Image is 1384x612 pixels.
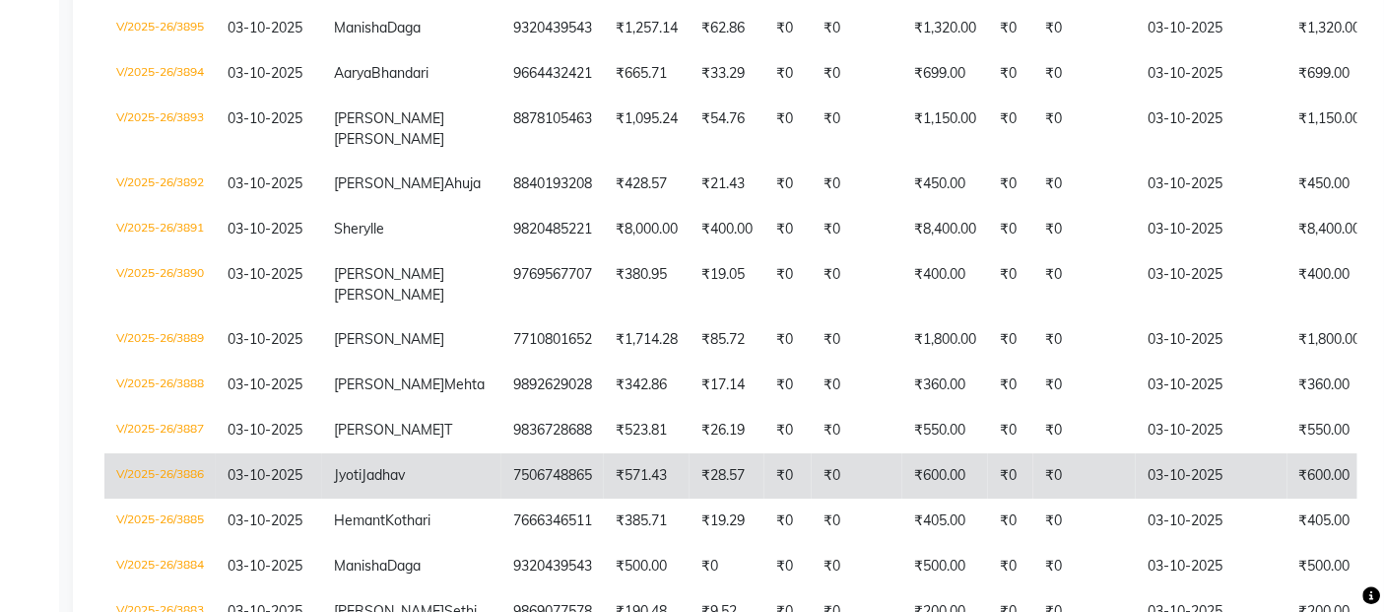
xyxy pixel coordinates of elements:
[690,97,764,162] td: ₹54.76
[988,207,1033,252] td: ₹0
[764,317,812,363] td: ₹0
[988,363,1033,408] td: ₹0
[334,286,444,304] span: [PERSON_NAME]
[690,544,764,589] td: ₹0
[988,6,1033,51] td: ₹0
[812,453,902,499] td: ₹0
[604,453,690,499] td: ₹571.43
[902,207,988,252] td: ₹8,400.00
[104,252,216,317] td: V/2025-26/3890
[1033,544,1136,589] td: ₹0
[334,375,444,393] span: [PERSON_NAME]
[764,544,812,589] td: ₹0
[334,330,444,348] span: [PERSON_NAME]
[604,51,690,97] td: ₹665.71
[444,375,485,393] span: Mehta
[764,6,812,51] td: ₹0
[764,363,812,408] td: ₹0
[334,64,371,82] span: Aarya
[764,51,812,97] td: ₹0
[1136,207,1287,252] td: 03-10-2025
[690,499,764,544] td: ₹19.29
[1033,408,1136,453] td: ₹0
[988,97,1033,162] td: ₹0
[228,330,302,348] span: 03-10-2025
[812,252,902,317] td: ₹0
[690,363,764,408] td: ₹17.14
[1136,51,1287,97] td: 03-10-2025
[228,109,302,127] span: 03-10-2025
[228,421,302,439] span: 03-10-2025
[988,544,1033,589] td: ₹0
[902,6,988,51] td: ₹1,320.00
[501,207,604,252] td: 9820485221
[501,97,604,162] td: 8878105463
[988,162,1033,207] td: ₹0
[334,466,362,484] span: Jyoti
[104,363,216,408] td: V/2025-26/3888
[902,252,988,317] td: ₹400.00
[690,51,764,97] td: ₹33.29
[1033,97,1136,162] td: ₹0
[334,557,387,575] span: Manisha
[1033,162,1136,207] td: ₹0
[228,466,302,484] span: 03-10-2025
[690,453,764,499] td: ₹28.57
[501,51,604,97] td: 9664432421
[764,97,812,162] td: ₹0
[764,252,812,317] td: ₹0
[501,363,604,408] td: 9892629028
[604,499,690,544] td: ₹385.71
[690,6,764,51] td: ₹62.86
[387,19,421,36] span: Daga
[501,6,604,51] td: 9320439543
[228,511,302,529] span: 03-10-2025
[104,6,216,51] td: V/2025-26/3895
[1136,499,1287,544] td: 03-10-2025
[334,265,444,283] span: [PERSON_NAME]
[501,408,604,453] td: 9836728688
[334,174,444,192] span: [PERSON_NAME]
[1136,317,1287,363] td: 03-10-2025
[902,499,988,544] td: ₹405.00
[902,544,988,589] td: ₹500.00
[902,317,988,363] td: ₹1,800.00
[902,363,988,408] td: ₹360.00
[1033,317,1136,363] td: ₹0
[812,499,902,544] td: ₹0
[1033,51,1136,97] td: ₹0
[764,162,812,207] td: ₹0
[604,207,690,252] td: ₹8,000.00
[104,97,216,162] td: V/2025-26/3893
[604,363,690,408] td: ₹342.86
[501,499,604,544] td: 7666346511
[228,557,302,575] span: 03-10-2025
[1033,207,1136,252] td: ₹0
[812,6,902,51] td: ₹0
[1033,499,1136,544] td: ₹0
[812,544,902,589] td: ₹0
[764,207,812,252] td: ₹0
[228,64,302,82] span: 03-10-2025
[444,174,481,192] span: Ahuja
[690,162,764,207] td: ₹21.43
[764,499,812,544] td: ₹0
[1033,453,1136,499] td: ₹0
[604,162,690,207] td: ₹428.57
[764,453,812,499] td: ₹0
[988,408,1033,453] td: ₹0
[1136,252,1287,317] td: 03-10-2025
[604,544,690,589] td: ₹500.00
[501,453,604,499] td: 7506748865
[228,265,302,283] span: 03-10-2025
[764,408,812,453] td: ₹0
[690,408,764,453] td: ₹26.19
[228,220,302,238] span: 03-10-2025
[812,317,902,363] td: ₹0
[604,408,690,453] td: ₹523.81
[988,317,1033,363] td: ₹0
[1136,453,1287,499] td: 03-10-2025
[690,207,764,252] td: ₹400.00
[104,207,216,252] td: V/2025-26/3891
[902,51,988,97] td: ₹699.00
